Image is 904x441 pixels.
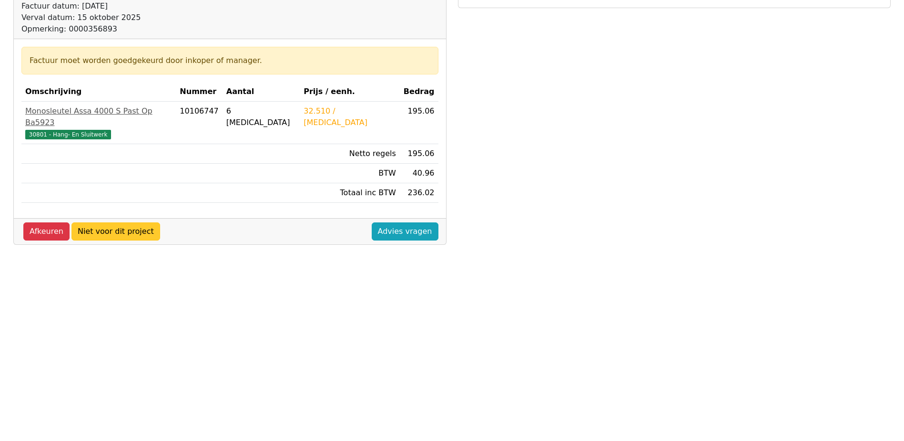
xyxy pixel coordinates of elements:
div: Factuur datum: [DATE] [21,0,213,12]
td: BTW [300,164,400,183]
th: Bedrag [400,82,438,102]
a: Afkeuren [23,222,70,241]
div: 32.510 / [MEDICAL_DATA] [304,105,396,128]
td: 10106747 [176,102,222,144]
div: Verval datum: 15 oktober 2025 [21,12,213,23]
td: Totaal inc BTW [300,183,400,203]
th: Nummer [176,82,222,102]
th: Omschrijving [21,82,176,102]
td: 195.06 [400,102,438,144]
td: 236.02 [400,183,438,203]
div: Factuur moet worden goedgekeurd door inkoper of manager. [30,55,430,66]
a: Niet voor dit project [71,222,160,241]
td: 195.06 [400,144,438,164]
th: Prijs / eenh. [300,82,400,102]
span: 30801 - Hang- En Sluitwerk [25,130,111,139]
a: Advies vragen [372,222,438,241]
div: Opmerking: 0000356893 [21,23,213,35]
td: 40.96 [400,164,438,183]
td: Netto regels [300,144,400,164]
th: Aantal [223,82,300,102]
div: 6 [MEDICAL_DATA] [226,105,296,128]
div: Monosleutel Assa 4000 S Past Op Ba5923 [25,105,172,128]
a: Monosleutel Assa 4000 S Past Op Ba592330801 - Hang- En Sluitwerk [25,105,172,140]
